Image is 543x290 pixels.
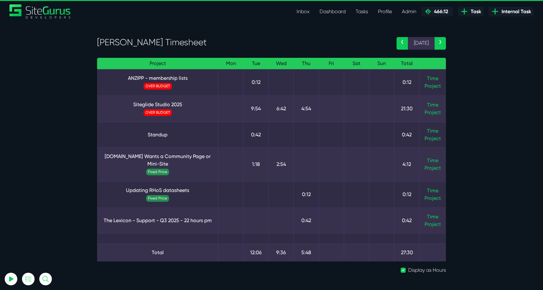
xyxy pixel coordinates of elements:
[499,8,531,15] span: Internal Task
[427,157,438,163] a: Time
[394,58,420,69] th: Total
[468,8,481,15] span: Task
[369,58,394,69] th: Sun
[427,102,438,108] a: Time
[244,58,269,69] th: Tue
[397,5,421,18] a: Admin
[146,169,169,175] span: Fixed Price
[394,147,420,181] td: 4:12
[425,82,441,90] a: Project
[292,5,315,18] a: Inbox
[427,128,438,134] a: Time
[294,208,319,233] td: 0:42
[144,109,172,116] span: OVER BUDGET
[244,96,269,122] td: 9:54
[315,5,351,18] a: Dashboard
[146,195,169,202] span: Fixed Price
[435,37,446,50] a: ›
[269,243,294,261] td: 9:36
[489,7,534,16] a: Internal Task
[102,153,213,168] a: [DOMAIN_NAME] Wants a Community Page or Mini-Site
[144,83,172,90] span: OVER BUDGET
[244,69,269,96] td: 0:12
[9,4,71,19] a: SiteGurus
[294,181,319,208] td: 0:12
[294,243,319,261] td: 5:48
[294,58,319,69] th: Thu
[102,74,213,82] a: ANZIPP - membership lists
[244,147,269,181] td: 1:18
[421,7,453,16] a: 466:12
[408,37,435,50] span: [DATE]
[397,37,408,50] a: ‹
[394,96,420,122] td: 21:30
[97,58,218,69] th: Project
[427,214,438,220] a: Time
[351,5,373,18] a: Tasks
[9,4,71,19] img: Sitegurus Logo
[294,96,319,122] td: 4:54
[394,208,420,233] td: 0:42
[319,58,344,69] th: Fri
[431,8,448,14] span: 466:12
[269,147,294,181] td: 2:54
[97,37,387,48] h3: [PERSON_NAME] Timesheet
[102,101,213,108] a: Siteglide Studio 2025
[394,181,420,208] td: 0:12
[425,194,441,202] a: Project
[394,69,420,96] td: 0:12
[344,58,369,69] th: Sat
[458,7,484,16] a: Task
[269,96,294,122] td: 6:42
[425,221,441,228] a: Project
[218,58,244,69] th: Mon
[373,5,397,18] a: Profile
[427,75,438,81] a: Time
[408,266,446,274] label: Display as Hours
[97,243,218,261] td: Total
[425,135,441,142] a: Project
[244,122,269,147] td: 0:42
[425,109,441,116] a: Project
[102,187,213,194] a: Updating RHoS datasheets
[102,131,213,139] a: Standup
[427,188,438,194] a: Time
[269,58,294,69] th: Wed
[394,243,420,261] td: 27:30
[102,217,213,224] a: The Lexicon - Support - Q3 2025 - 22 hours pm
[394,122,420,147] td: 0:42
[425,164,441,172] a: Project
[244,243,269,261] td: 12:06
